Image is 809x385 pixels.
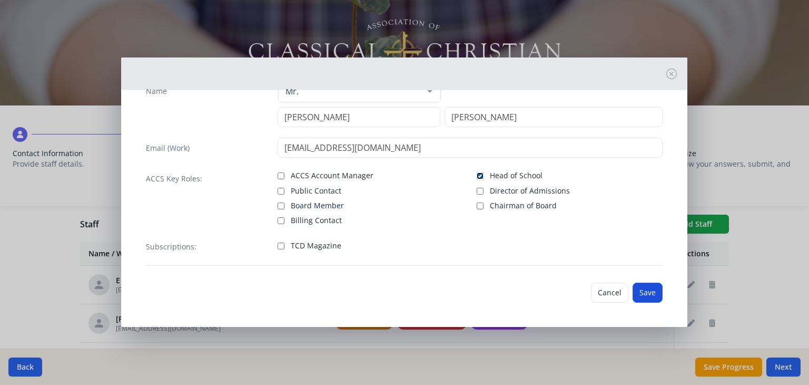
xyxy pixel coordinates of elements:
[477,188,484,195] input: Director of Admissions
[278,217,284,224] input: Billing Contact
[633,283,663,303] button: Save
[146,242,196,252] label: Subscriptions:
[477,172,484,179] input: Head of School
[291,186,341,196] span: Public Contact
[278,188,284,195] input: Public Contact
[291,215,342,226] span: Billing Contact
[278,138,663,158] input: contact@site.com
[291,200,344,211] span: Board Member
[477,203,484,209] input: Chairman of Board
[278,203,284,209] input: Board Member
[490,170,542,181] span: Head of School
[146,174,202,184] label: ACCS Key Roles:
[278,172,284,179] input: ACCS Account Manager
[591,283,628,303] button: Cancel
[490,186,570,196] span: Director of Admissions
[146,86,167,97] label: Name
[291,170,373,181] span: ACCS Account Manager
[278,107,440,127] input: First Name
[291,240,341,251] span: TCD Magazine
[278,243,284,249] input: TCD Magazine
[283,86,419,97] span: Mr.
[490,200,557,211] span: Chairman of Board
[445,107,663,127] input: Last Name
[146,143,190,153] label: Email (Work)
